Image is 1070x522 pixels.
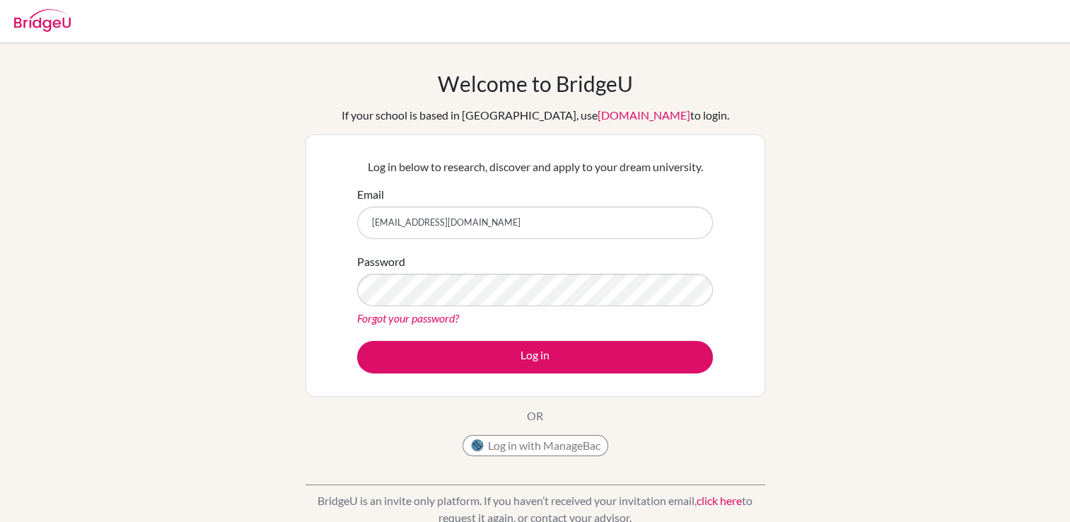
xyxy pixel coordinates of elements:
[342,107,729,124] div: If your school is based in [GEOGRAPHIC_DATA], use to login.
[438,71,633,96] h1: Welcome to BridgeU
[598,108,690,122] a: [DOMAIN_NAME]
[357,311,459,325] a: Forgot your password?
[357,341,713,373] button: Log in
[357,253,405,270] label: Password
[527,407,543,424] p: OR
[697,494,742,507] a: click here
[463,435,608,456] button: Log in with ManageBac
[357,158,713,175] p: Log in below to research, discover and apply to your dream university.
[357,186,384,203] label: Email
[14,9,71,32] img: Bridge-U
